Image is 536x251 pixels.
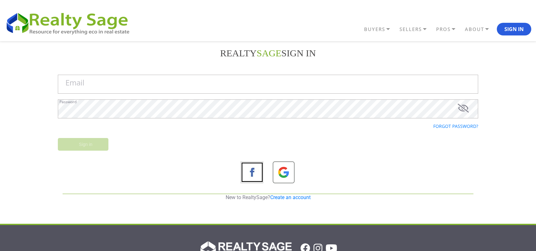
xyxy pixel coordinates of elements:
[435,24,463,35] a: PROS
[270,194,311,200] a: Create an account
[463,24,497,35] a: ABOUT
[433,123,478,129] a: Forgot password?
[59,100,76,104] label: Password
[58,47,478,59] h2: REALTY Sign in
[63,194,473,201] p: New to RealtySage?
[362,24,398,35] a: BUYERS
[398,24,435,35] a: SELLERS
[65,79,84,86] label: Email
[257,48,281,58] font: SAGE
[5,10,136,35] img: REALTY SAGE
[497,23,531,35] button: Sign In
